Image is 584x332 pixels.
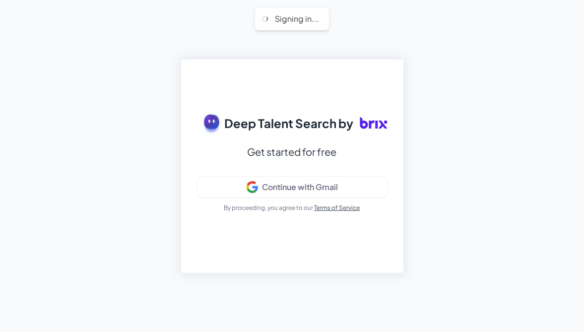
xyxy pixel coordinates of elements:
[315,204,360,211] a: Terms of Service
[248,143,337,161] div: Get started for free
[197,177,388,198] button: Continue with Gmail
[262,182,338,192] div: Continue with Gmail
[275,14,319,24] div: Signing in...
[225,114,354,132] span: Deep Talent Search by
[224,203,360,212] p: By proceeding, you agree to our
